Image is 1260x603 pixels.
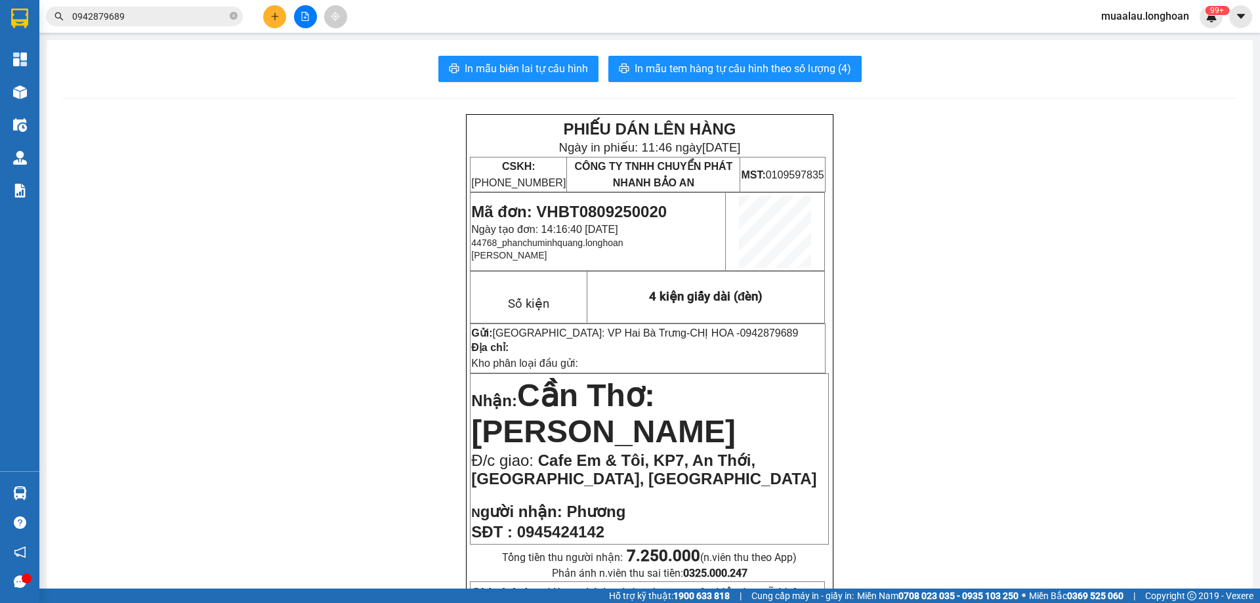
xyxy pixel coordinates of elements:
span: Hỗ trợ kỹ thuật: [609,589,730,603]
span: aim [331,12,340,21]
span: [PERSON_NAME] [471,250,547,260]
strong: 0708 023 035 - 0935 103 250 [898,591,1018,601]
span: CHỊ HOA - [690,327,798,339]
button: caret-down [1229,5,1252,28]
span: | [1133,589,1135,603]
button: plus [263,5,286,28]
span: Ngày in phiếu: 11:46 ngày [558,140,740,154]
span: Cần Thơ: [PERSON_NAME] [471,378,736,449]
span: | [740,589,742,603]
input: Tìm tên, số ĐT hoặc mã đơn [72,9,227,24]
span: copyright [1187,591,1196,600]
span: In mẫu tem hàng tự cấu hình theo số lượng (4) [635,60,851,77]
span: file-add [301,12,310,21]
img: warehouse-icon [13,151,27,165]
span: Miền Nam [857,589,1018,603]
span: gười nhận: [480,503,562,520]
span: notification [14,546,26,558]
strong: 0325.000.247 [683,567,747,579]
strong: 1900 633 818 [673,591,730,601]
img: dashboard-icon [13,52,27,66]
span: [GEOGRAPHIC_DATA]: VP Hai Bà Trưng [493,327,686,339]
strong: Ghi chú đơn: [471,585,547,599]
span: 0109597835 [741,169,824,180]
span: Ngày tạo đơn: 14:16:40 [DATE] [471,224,618,235]
button: aim [324,5,347,28]
button: printerIn mẫu biên lai tự cấu hình [438,56,598,82]
span: 44768_phanchuminhquang.longhoan [471,238,623,248]
span: Phương [566,503,625,520]
span: plus [270,12,280,21]
strong: 7.250.000 [627,547,700,565]
span: Cafe Em & Tôi, KP7, An Thới, [GEOGRAPHIC_DATA], [GEOGRAPHIC_DATA] [471,451,816,488]
span: 4 kiện giấy dài (đèn) [649,289,763,304]
span: [DATE] [702,140,741,154]
span: ⚪️ [1022,593,1026,598]
img: icon-new-feature [1206,10,1217,22]
button: file-add [294,5,317,28]
img: warehouse-icon [13,486,27,500]
strong: PHIẾU DÁN LÊN HÀNG [563,120,736,138]
strong: CSKH: [502,161,535,172]
span: Cung cấp máy in - giấy in: [751,589,854,603]
span: Tổng tiền thu người nhận: [502,551,797,564]
span: - [686,327,798,339]
span: 0945424142 [517,523,604,541]
span: printer [449,63,459,75]
span: Miền Bắc [1029,589,1123,603]
span: Phản ánh n.viên thu sai tiền: [552,567,747,579]
span: 0942879689 [740,327,798,339]
span: Mã đơn: VHBT0809250020 [471,203,667,220]
span: message [14,575,26,588]
span: close-circle [230,12,238,20]
span: Số kiện [508,297,549,311]
span: CÔNG TY TNHH CHUYỂN PHÁT NHANH BẢO AN [574,161,732,188]
span: search [54,12,64,21]
strong: Gửi: [471,327,492,339]
span: Đ/c giao: [471,451,537,469]
span: (n.viên thu theo App) [627,551,797,564]
span: close-circle [230,10,238,23]
strong: N [471,506,562,520]
strong: Địa chỉ: [471,342,509,353]
img: logo-vxr [11,9,28,28]
strong: MST: [741,169,765,180]
span: caret-down [1235,10,1247,22]
span: printer [619,63,629,75]
span: Nhận: [471,392,517,409]
sup: 507 [1205,6,1229,15]
span: [PHONE_NUMBER] [471,161,566,188]
strong: 0369 525 060 [1067,591,1123,601]
span: In mẫu biên lai tự cấu hình [465,60,588,77]
img: warehouse-icon [13,118,27,132]
strong: SĐT : [471,523,513,541]
span: question-circle [14,516,26,529]
span: muaalau.longhoan [1091,8,1200,24]
button: printerIn mẫu tem hàng tự cấu hình theo số lượng (4) [608,56,862,82]
img: solution-icon [13,184,27,198]
img: warehouse-icon [13,85,27,99]
span: Kho phân loại đầu gửi: [471,358,578,369]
